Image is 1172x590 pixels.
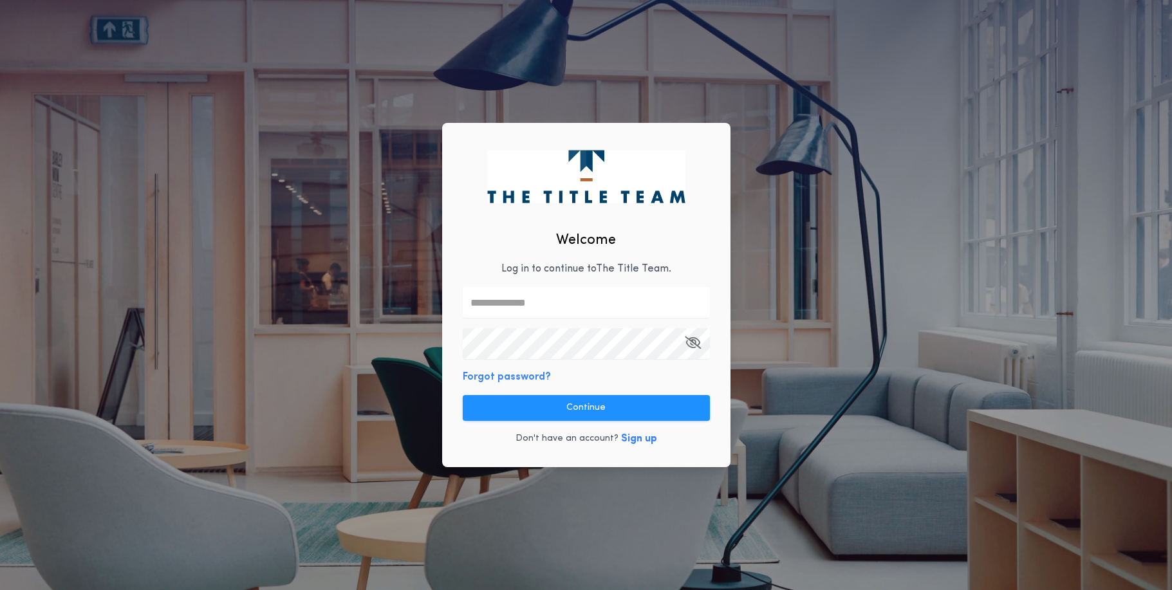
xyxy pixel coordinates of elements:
[463,369,551,385] button: Forgot password?
[685,328,701,359] button: Open Keeper Popup
[463,395,710,421] button: Continue
[487,150,685,203] img: logo
[463,328,710,359] input: Open Keeper Popup
[621,431,657,447] button: Sign up
[516,432,619,445] p: Don't have an account?
[556,230,616,251] h2: Welcome
[501,261,671,277] p: Log in to continue to The Title Team .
